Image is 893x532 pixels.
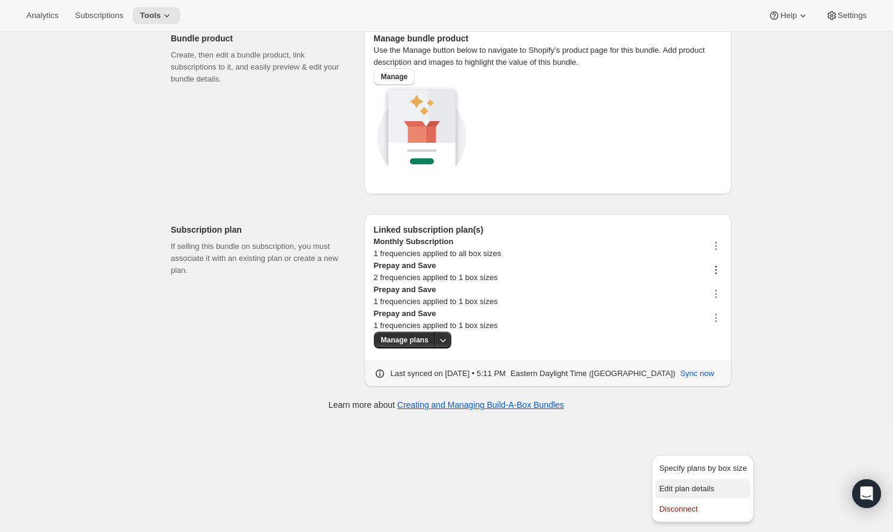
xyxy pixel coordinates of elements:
p: Prepay and Save [374,260,498,272]
h2: Linked subscription plan(s) [374,224,722,236]
button: Manage [374,68,415,85]
button: Tools [133,7,180,24]
span: Manage [381,72,408,82]
button: Manage plans [374,332,436,348]
p: 2 frequencies applied to 1 box sizes [374,272,498,284]
p: If selling this bundle on subscription, you must associate it with an existing plan or create a n... [171,241,345,276]
p: Eastern Daylight Time ([GEOGRAPHIC_DATA]) [511,368,676,380]
span: Analytics [26,11,58,20]
button: Analytics [19,7,65,24]
span: Settings [838,11,867,20]
p: Last synced on [DATE] • 5:11 PM [391,368,506,380]
button: Sync now [673,364,721,383]
span: Help [780,11,796,20]
button: Subscriptions [68,7,130,24]
p: Create, then edit a bundle product, link subscriptions to it, and easily preview & edit your bund... [171,49,345,85]
p: 1 frequencies applied to all box sizes [374,248,501,260]
button: More actions [434,332,451,348]
h2: Bundle product [171,32,345,44]
h2: Manage bundle product [374,32,722,44]
p: 1 frequencies applied to 1 box sizes [374,320,498,332]
a: Creating and Managing Build-A-Box Bundles [397,400,564,410]
span: Manage plans [381,335,428,345]
p: Use the Manage button below to navigate to Shopify’s product page for this bundle. Add product de... [374,44,722,68]
span: Subscriptions [75,11,123,20]
div: Open Intercom Messenger [852,479,881,508]
span: Tools [140,11,161,20]
p: 1 frequencies applied to 1 box sizes [374,296,498,308]
button: Help [761,7,816,24]
button: Settings [819,7,874,24]
p: Monthly Subscription [374,236,501,248]
p: Prepay and Save [374,308,498,320]
span: Disconnect [659,504,697,513]
p: Learn more about [328,399,564,411]
span: Specify plans by box size [659,464,747,473]
p: Prepay and Save [374,284,498,296]
span: Edit plan details [659,484,714,493]
h2: Subscription plan [171,224,345,236]
span: Sync now [680,368,714,380]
